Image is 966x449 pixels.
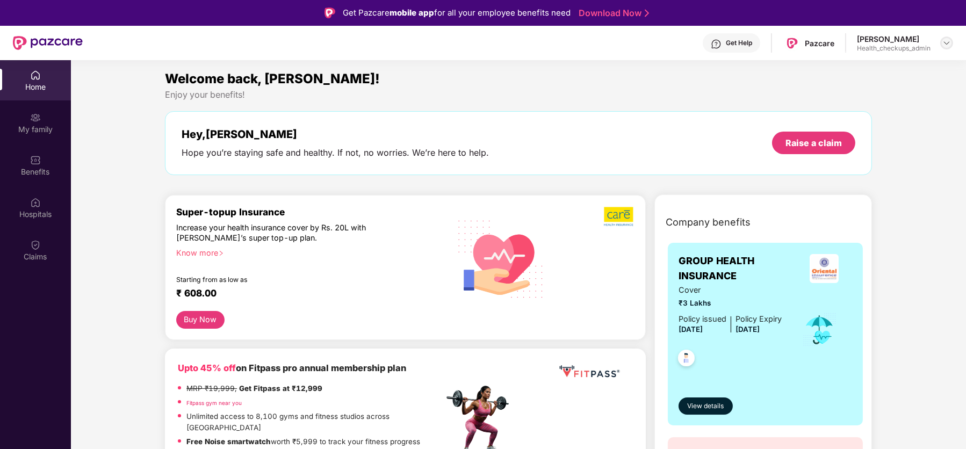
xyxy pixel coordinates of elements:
[176,276,398,283] div: Starting from as low as
[802,312,837,347] img: icon
[604,206,635,227] img: b5dec4f62d2307b9de63beb79f102df3.png
[673,346,700,373] img: svg+xml;base64,PHN2ZyB4bWxucz0iaHR0cDovL3d3dy53My5vcmcvMjAwMC9zdmciIHdpZHRoPSI0OC45NDMiIGhlaWdodD...
[176,287,433,300] div: ₹ 608.00
[30,155,41,165] img: svg+xml;base64,PHN2ZyBpZD0iQmVuZWZpdHMiIHhtbG5zPSJodHRwOi8vd3d3LnczLm9yZy8yMDAwL3N2ZyIgd2lkdGg9Ij...
[186,436,420,447] p: worth ₹5,999 to track your fitness progress
[557,361,622,381] img: fppp.png
[679,397,733,415] button: View details
[679,325,703,334] span: [DATE]
[666,215,751,230] span: Company benefits
[165,89,872,100] div: Enjoy your benefits!
[450,206,552,310] img: svg+xml;base64,PHN2ZyB4bWxucz0iaHR0cDovL3d3dy53My5vcmcvMjAwMC9zdmciIHhtbG5zOnhsaW5rPSJodHRwOi8vd3...
[186,400,242,406] a: Fitpass gym near you
[679,284,782,296] span: Cover
[182,147,489,158] div: Hope you’re staying safe and healthy. If not, no worries. We’re here to help.
[186,411,444,433] p: Unlimited access to 8,100 gyms and fitness studios across [GEOGRAPHIC_DATA]
[942,39,951,47] img: svg+xml;base64,PHN2ZyBpZD0iRHJvcGRvd24tMzJ4MzIiIHhtbG5zPSJodHRwOi8vd3d3LnczLm9yZy8yMDAwL3N2ZyIgd2...
[178,363,236,373] b: Upto 45% off
[176,248,437,255] div: Know more
[13,36,83,50] img: New Pazcare Logo
[30,70,41,81] img: svg+xml;base64,PHN2ZyBpZD0iSG9tZSIgeG1sbnM9Imh0dHA6Ly93d3cudzMub3JnLzIwMDAvc3ZnIiB3aWR0aD0iMjAiIG...
[176,206,444,218] div: Super-topup Insurance
[711,39,722,49] img: svg+xml;base64,PHN2ZyBpZD0iSGVscC0zMngzMiIgeG1sbnM9Imh0dHA6Ly93d3cudzMub3JnLzIwMDAvc3ZnIiB3aWR0aD...
[30,197,41,208] img: svg+xml;base64,PHN2ZyBpZD0iSG9zcGl0YWxzIiB4bWxucz0iaHR0cDovL3d3dy53My5vcmcvMjAwMC9zdmciIHdpZHRoPS...
[726,39,752,47] div: Get Help
[679,254,796,284] span: GROUP HEALTH INSURANCE
[805,38,834,48] div: Pazcare
[784,35,800,51] img: Pazcare_Logo.png
[30,240,41,250] img: svg+xml;base64,PHN2ZyBpZD0iQ2xhaW0iIHhtbG5zPSJodHRwOi8vd3d3LnczLm9yZy8yMDAwL3N2ZyIgd2lkdGg9IjIwIi...
[679,298,782,309] span: ₹3 Lakhs
[239,384,322,393] strong: Get Fitpass at ₹12,999
[182,128,489,141] div: Hey, [PERSON_NAME]
[186,437,271,446] strong: Free Noise smartwatch
[736,325,760,334] span: [DATE]
[810,254,839,283] img: insurerLogo
[688,401,724,411] span: View details
[645,8,649,19] img: Stroke
[176,222,397,243] div: Increase your health insurance cover by Rs. 20L with [PERSON_NAME]’s super top-up plan.
[857,34,931,44] div: [PERSON_NAME]
[176,311,225,329] button: Buy Now
[785,137,842,149] div: Raise a claim
[579,8,646,19] a: Download Now
[736,313,782,325] div: Policy Expiry
[857,44,931,53] div: Health_checkups_admin
[390,8,434,18] strong: mobile app
[165,71,380,86] span: Welcome back, [PERSON_NAME]!
[178,363,406,373] b: on Fitpass pro annual membership plan
[218,250,224,256] span: right
[30,112,41,123] img: svg+xml;base64,PHN2ZyB3aWR0aD0iMjAiIGhlaWdodD0iMjAiIHZpZXdCb3g9IjAgMCAyMCAyMCIgZmlsbD0ibm9uZSIgeG...
[325,8,335,18] img: Logo
[343,6,571,19] div: Get Pazcare for all your employee benefits need
[679,313,726,325] div: Policy issued
[186,384,237,393] del: MRP ₹19,999,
